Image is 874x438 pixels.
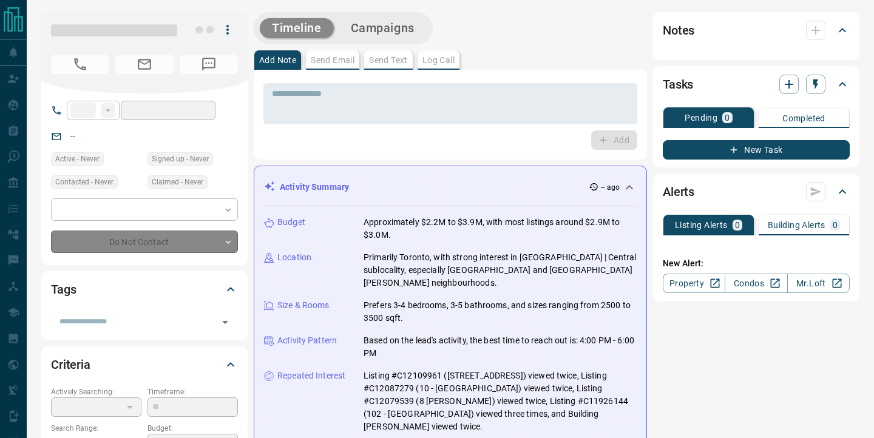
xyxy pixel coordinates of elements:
[277,299,330,312] p: Size & Rooms
[768,221,825,229] p: Building Alerts
[663,177,850,206] div: Alerts
[364,334,637,360] p: Based on the lead's activity, the best time to reach out is: 4:00 PM - 6:00 PM
[685,113,717,122] p: Pending
[70,131,75,141] a: --
[51,355,90,374] h2: Criteria
[663,75,693,94] h2: Tasks
[277,334,337,347] p: Activity Pattern
[735,221,740,229] p: 0
[364,251,637,289] p: Primarily Toronto, with strong interest in [GEOGRAPHIC_DATA] | Central sublocality, especially [G...
[364,216,637,241] p: Approximately $2.2M to $3.9M, with most listings around $2.9M to $3.0M.
[51,55,109,74] span: No Number
[51,275,238,304] div: Tags
[147,386,238,397] p: Timeframe:
[601,182,620,193] p: -- ago
[725,274,787,293] a: Condos
[55,176,113,188] span: Contacted - Never
[152,176,203,188] span: Claimed - Never
[833,221,838,229] p: 0
[277,216,305,229] p: Budget
[180,55,238,74] span: No Number
[725,113,730,122] p: 0
[277,251,311,264] p: Location
[663,21,694,40] h2: Notes
[51,280,76,299] h2: Tags
[787,274,850,293] a: Mr.Loft
[663,140,850,160] button: New Task
[663,274,725,293] a: Property
[260,18,334,38] button: Timeline
[663,70,850,99] div: Tasks
[55,153,100,165] span: Active - Never
[663,16,850,45] div: Notes
[280,181,349,194] p: Activity Summary
[663,257,850,270] p: New Alert:
[51,231,238,253] div: Do Not Contact
[675,221,728,229] p: Listing Alerts
[339,18,427,38] button: Campaigns
[51,423,141,434] p: Search Range:
[364,299,637,325] p: Prefers 3-4 bedrooms, 3-5 bathrooms, and sizes ranging from 2500 to 3500 sqft.
[663,182,694,201] h2: Alerts
[147,423,238,434] p: Budget:
[115,55,174,74] span: No Email
[51,350,238,379] div: Criteria
[51,386,141,397] p: Actively Searching:
[217,314,234,331] button: Open
[259,56,296,64] p: Add Note
[264,176,637,198] div: Activity Summary-- ago
[277,369,345,382] p: Repeated Interest
[782,114,825,123] p: Completed
[152,153,209,165] span: Signed up - Never
[364,369,637,433] p: Listing #C12109961 ([STREET_ADDRESS]) viewed twice, Listing #C12087279 (10 - [GEOGRAPHIC_DATA]) v...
